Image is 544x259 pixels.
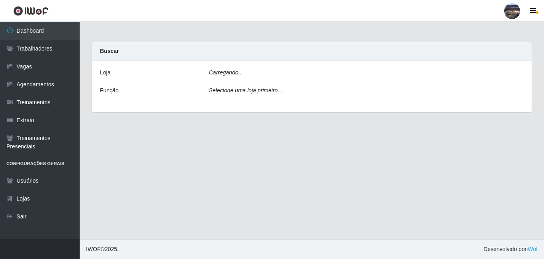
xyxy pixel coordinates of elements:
img: CoreUI Logo [13,6,49,16]
i: Selecione uma loja primeiro... [209,87,282,93]
span: Desenvolvido por [483,245,538,253]
span: IWOF [86,246,101,252]
span: © 2025 . [86,245,119,253]
a: iWof [526,246,538,252]
label: Função [100,86,119,95]
label: Loja [100,68,110,77]
i: Carregando... [209,69,243,76]
strong: Buscar [100,48,119,54]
